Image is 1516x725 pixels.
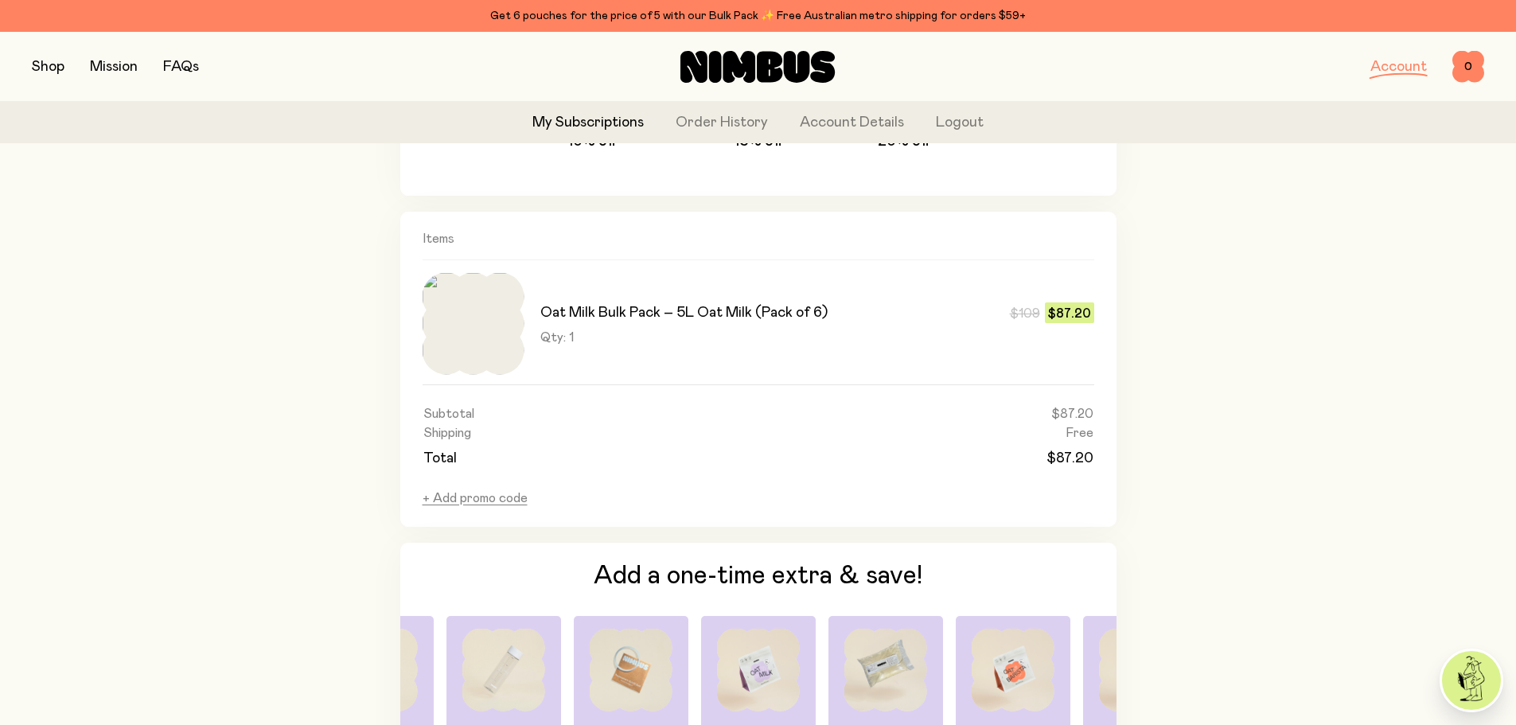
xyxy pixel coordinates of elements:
[532,112,644,134] a: My Subscriptions
[423,423,772,442] td: Shipping
[163,60,199,74] a: FAQs
[1370,60,1427,74] a: Account
[1045,302,1094,323] span: $87.20
[936,112,984,134] button: Logout
[540,329,574,345] span: Qty: 1
[800,112,904,134] a: Account Details
[771,442,1093,470] td: $87.20
[771,423,1093,442] td: Free
[1442,651,1501,710] img: agent
[90,60,138,74] a: Mission
[1010,304,1040,323] span: $109
[771,404,1093,423] td: $87.20
[423,442,772,470] td: Total
[1452,51,1484,83] button: 0
[423,273,524,375] img: Nimbus_OatMilk_Pouch_1_ed1d4d92-235b-4774-9d9d-257475966f96_large.jpg
[423,562,1094,591] h3: Add a one-time extra & save!
[540,303,828,322] h3: Oat Milk Bulk Pack – 5L Oat Milk (Pack of 6)
[32,6,1484,25] div: Get 6 pouches for the price of 5 with our Bulk Pack ✨ Free Australian metro shipping for orders $59+
[423,490,528,506] button: + Add promo code
[423,404,772,423] td: Subtotal
[676,112,768,134] a: Order History
[423,231,1094,260] h2: Items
